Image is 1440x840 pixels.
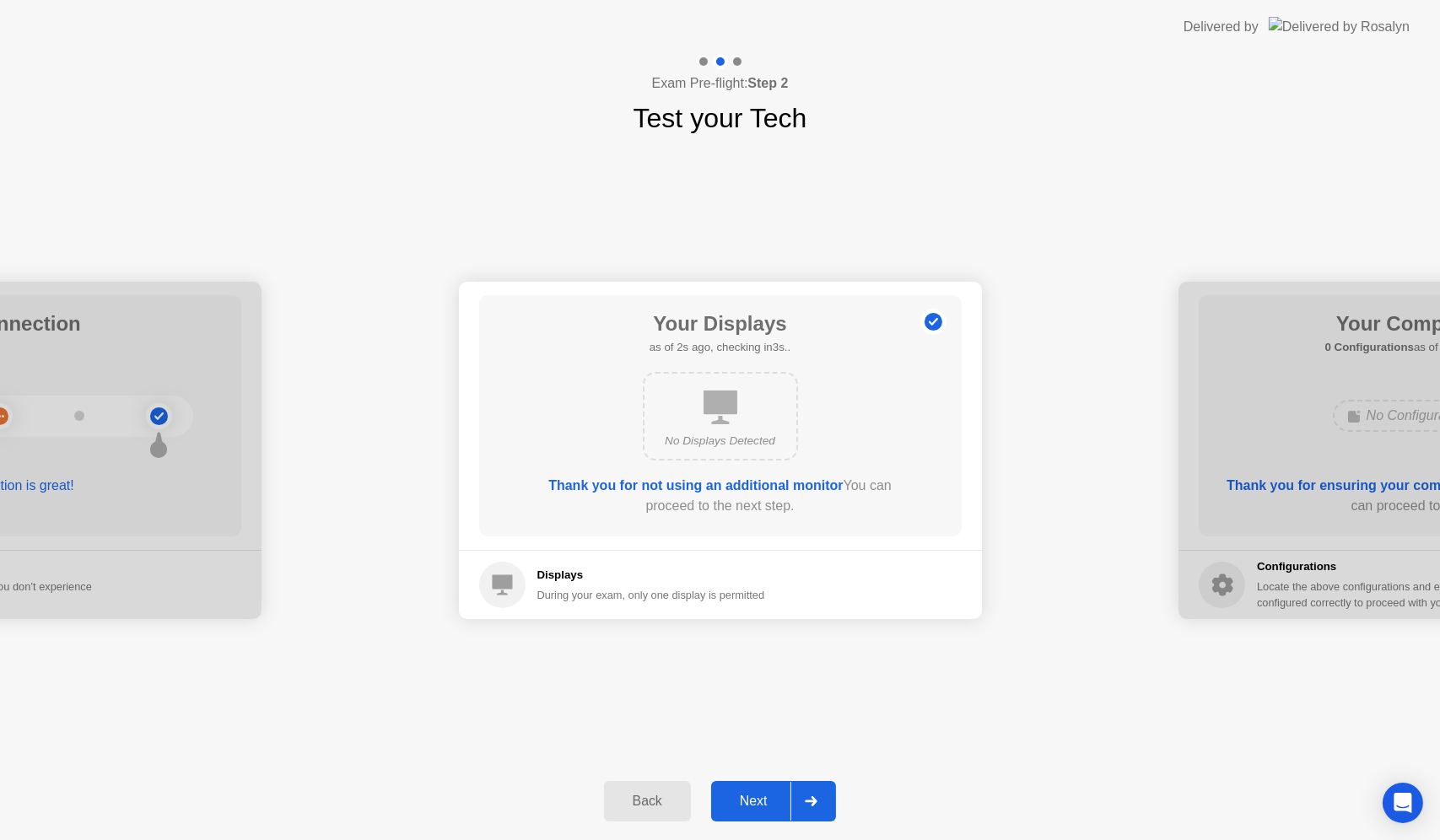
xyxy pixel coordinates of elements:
[537,567,765,584] h5: Displays
[548,478,843,493] b: Thank you for not using an additional monitor
[747,76,788,90] b: Step 2
[711,781,837,821] button: Next
[716,794,791,809] div: Next
[652,73,789,94] h4: Exam Pre-flight:
[1269,17,1410,36] img: Delivered by Rosalyn
[658,433,783,450] div: No Displays Detected
[609,794,686,809] div: Back
[650,309,790,339] h1: Your Displays
[650,339,790,356] h5: as of 2s ago, checking in3s..
[634,98,807,138] h1: Test your Tech
[527,476,914,516] div: You can proceed to the next step.
[604,781,691,821] button: Back
[1383,783,1423,823] div: Open Intercom Messenger
[1184,17,1259,37] div: Delivered by
[537,587,765,603] div: During your exam, only one display is permitted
